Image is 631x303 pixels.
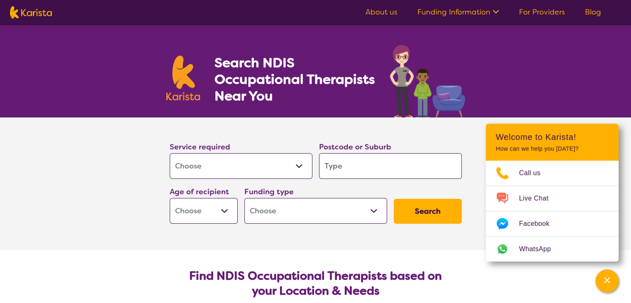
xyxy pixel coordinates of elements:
[319,153,462,179] input: Type
[486,124,619,261] div: Channel Menu
[170,187,229,197] label: Age of recipient
[214,54,375,104] h1: Search NDIS Occupational Therapists Near You
[394,199,462,224] button: Search
[319,142,391,152] label: Postcode or Suburb
[417,7,499,17] a: Funding Information
[365,7,397,17] a: About us
[519,167,551,179] span: Call us
[519,217,559,230] span: Facebook
[166,56,200,100] img: Karista logo
[176,269,455,298] h2: Find NDIS Occupational Therapists based on your Location & Needs
[496,132,609,142] h2: Welcome to Karista!
[170,142,230,152] label: Service required
[486,161,619,261] ul: Choose channel
[486,237,619,261] a: Web link opens in a new tab.
[595,269,619,293] button: Channel Menu
[496,145,609,152] p: How can we help you [DATE]?
[519,7,565,17] a: For Providers
[244,187,294,197] label: Funding type
[585,7,601,17] a: Blog
[390,45,465,117] img: occupational-therapy
[519,243,561,255] span: WhatsApp
[519,192,558,205] span: Live Chat
[10,6,52,19] img: Karista logo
